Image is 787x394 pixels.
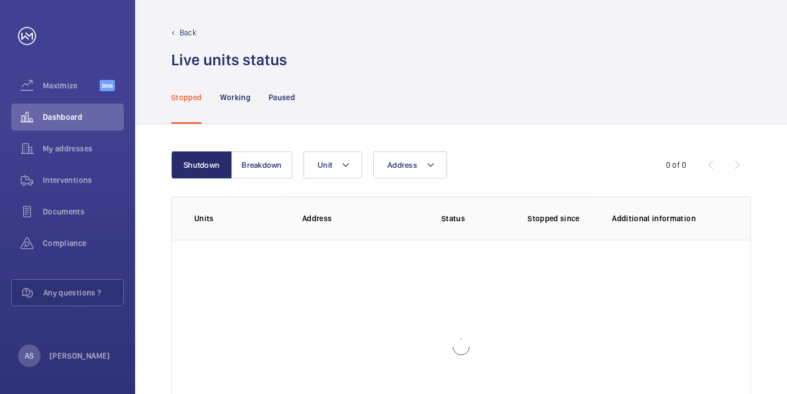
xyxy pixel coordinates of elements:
[50,350,110,361] p: [PERSON_NAME]
[43,238,124,249] span: Compliance
[171,92,202,103] p: Stopped
[269,92,295,103] p: Paused
[220,92,250,103] p: Working
[100,80,115,91] span: Beta
[43,287,123,298] span: Any questions ?
[43,111,124,123] span: Dashboard
[43,143,124,154] span: My addresses
[25,350,34,361] p: AS
[43,80,100,91] span: Maximize
[387,160,417,169] span: Address
[171,151,232,178] button: Shutdown
[666,159,686,171] div: 0 of 0
[171,50,287,70] h1: Live units status
[527,213,594,224] p: Stopped since
[612,213,728,224] p: Additional information
[302,213,397,224] p: Address
[318,160,332,169] span: Unit
[43,206,124,217] span: Documents
[373,151,447,178] button: Address
[180,27,196,38] p: Back
[303,151,362,178] button: Unit
[231,151,292,178] button: Breakdown
[43,174,124,186] span: Interventions
[194,213,284,224] p: Units
[405,213,502,224] p: Status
